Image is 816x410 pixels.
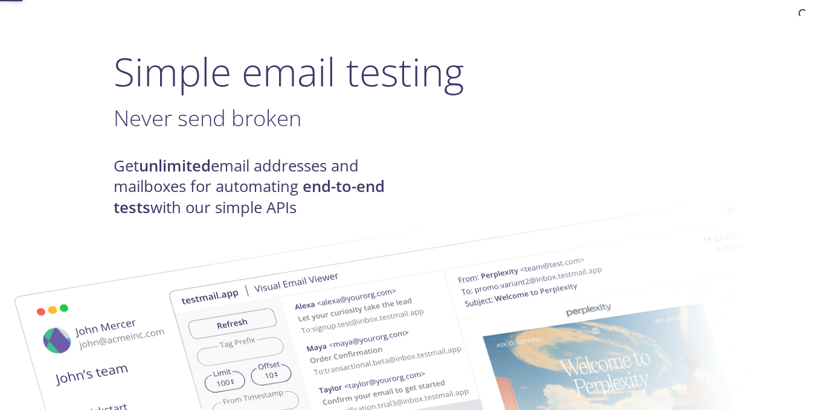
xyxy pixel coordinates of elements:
h1: Simple email testing [114,48,703,95]
strong: unlimited [139,155,211,176]
h4: Get email addresses and mailboxes for automating with our simple APIs [114,156,408,218]
strong: end-to-end tests [114,176,385,217]
span: Never send broken [114,103,301,133]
